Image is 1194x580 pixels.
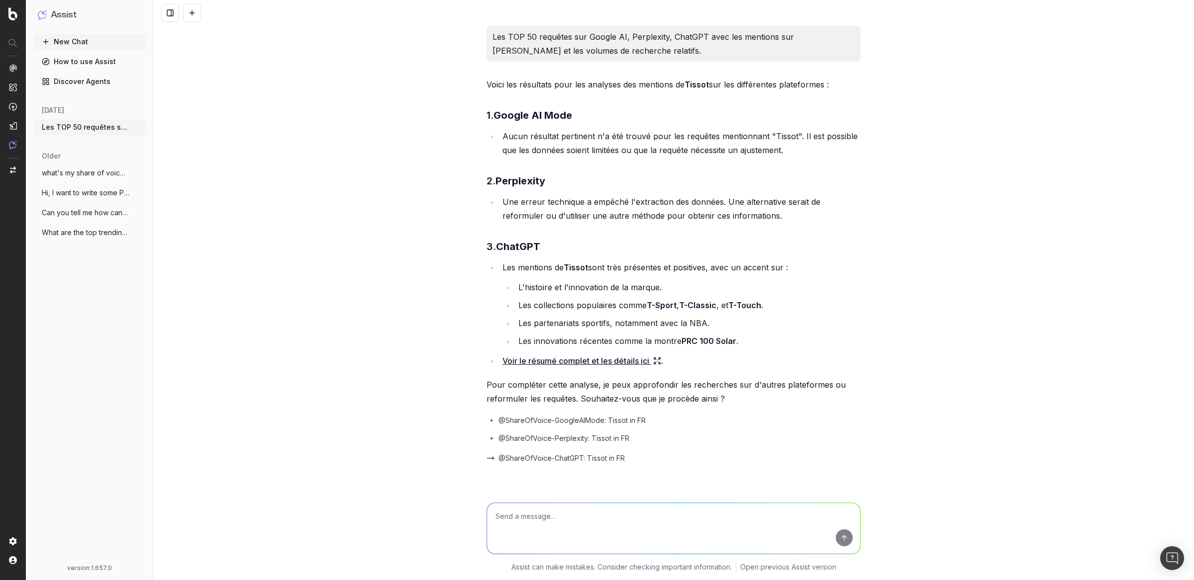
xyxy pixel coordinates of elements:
span: What are the top trending topics for "me [42,228,129,238]
span: what's my share of voice for "montre hom [42,168,129,178]
span: [DATE] [42,105,64,115]
strong: T-Sport [647,300,677,310]
h3: 3. [487,239,861,254]
a: How to use Assist [34,54,145,70]
a: Voir le résumé complet et les détails ici [502,354,661,368]
button: what's my share of voice for "montre hom [34,165,145,181]
button: Les TOP 50 requêtes sur Google AI, Perpl [34,119,145,135]
button: @ShareOfVoice-ChatGPT: Tissot in FR [487,453,637,463]
p: Les TOP 50 requêtes sur Google AI, Perplexity, ChatGPT avec les mentions sur [PERSON_NAME] et les... [493,30,855,58]
h3: 1. [487,107,861,123]
strong: T-Classic [679,300,716,310]
div: Open Intercom Messenger [1160,546,1184,570]
h1: Assist [51,8,77,22]
strong: Perplexity [496,175,545,187]
img: Analytics [9,64,17,72]
strong: PRC 100 Solar [682,336,736,346]
h3: 2. [487,173,861,189]
p: Voici les résultats pour les analyses des mentions de sur les différentes plateformes : [487,78,861,91]
p: Assist can make mistakes. Consider checking important information. [511,562,732,572]
span: Les TOP 50 requêtes sur Google AI, Perpl [42,122,129,132]
img: Assist [9,141,17,149]
li: Les partenariats sportifs, notamment avec la NBA. [515,316,861,330]
img: My account [9,556,17,564]
strong: T-Touch [728,300,761,310]
a: Open previous Assist version [740,562,836,572]
button: Can you tell me how can I optimize this [34,205,145,221]
strong: Tissot [564,262,588,272]
strong: ChatGPT [496,241,540,252]
strong: Google AI Mode [494,109,572,121]
span: @ShareOfVoice-ChatGPT: Tissot in FR [498,453,625,463]
img: Assist [38,10,47,19]
img: Switch project [10,166,16,173]
img: Activation [9,102,17,111]
li: . [499,354,861,368]
img: Botify logo [8,7,17,20]
li: L'histoire et l'innovation de la marque. [515,280,861,294]
span: @ShareOfVoice-GoogleAIMode: Tissot in FR [498,415,646,425]
button: Hi, I want to write some PLP copy for th [34,185,145,201]
span: older [42,151,61,161]
span: @ShareOfVoice-Perplexity: Tissot in FR [498,433,629,443]
button: New Chat [34,34,145,50]
li: Aucun résultat pertinent n'a été trouvé pour les requêtes mentionnant "Tissot". Il est possible q... [499,129,861,157]
button: What are the top trending topics for "me [34,225,145,241]
strong: Tissot [685,80,709,89]
p: Pour compléter cette analyse, je peux approfondir les recherches sur d'autres plateformes ou refo... [487,378,861,406]
li: Les collections populaires comme , , et . [515,298,861,312]
li: Une erreur technique a empêché l'extraction des données. Une alternative serait de reformuler ou ... [499,195,861,223]
img: Studio [9,122,17,130]
a: Discover Agents [34,74,145,89]
img: Intelligence [9,83,17,91]
li: Les mentions de sont très présentes et positives, avec un accent sur : [499,260,861,348]
button: Assist [38,8,141,22]
span: Can you tell me how can I optimize this [42,208,129,218]
li: Les innovations récentes comme la montre . [515,334,861,348]
div: version: 1.657.0 [38,564,141,572]
img: Setting [9,537,17,545]
span: Hi, I want to write some PLP copy for th [42,188,129,198]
